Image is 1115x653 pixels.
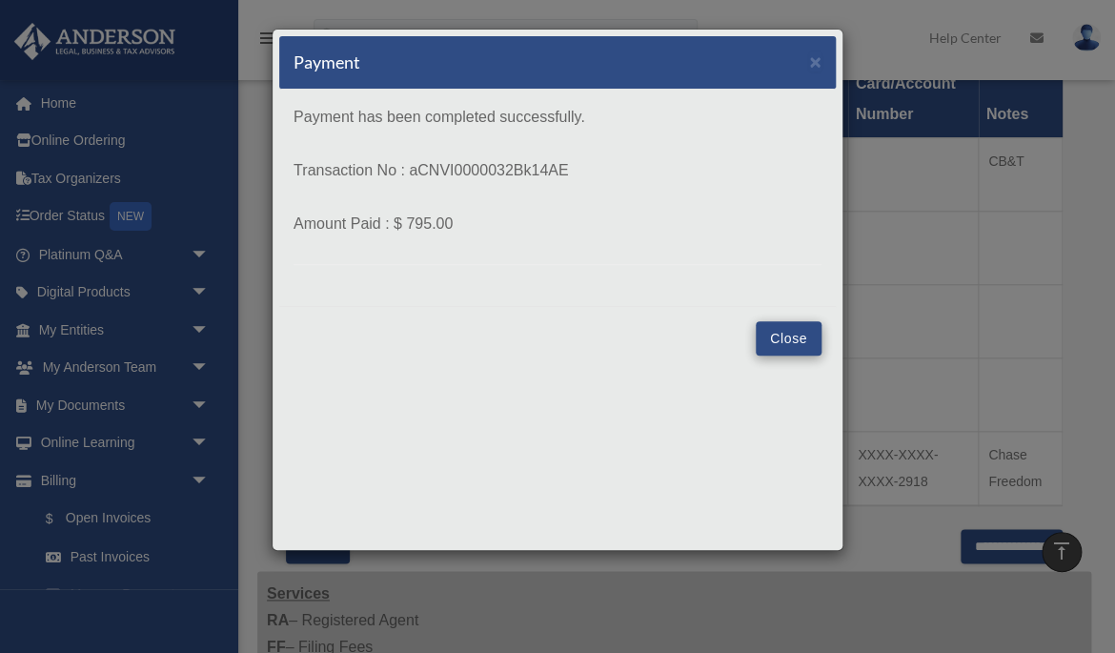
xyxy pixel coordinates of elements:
[809,51,821,72] span: ×
[294,211,821,237] p: Amount Paid : $ 795.00
[294,104,821,131] p: Payment has been completed successfully.
[756,321,821,356] button: Close
[294,157,821,184] p: Transaction No : aCNVI0000032Bk14AE
[294,51,360,74] h5: Payment
[809,51,821,71] button: Close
